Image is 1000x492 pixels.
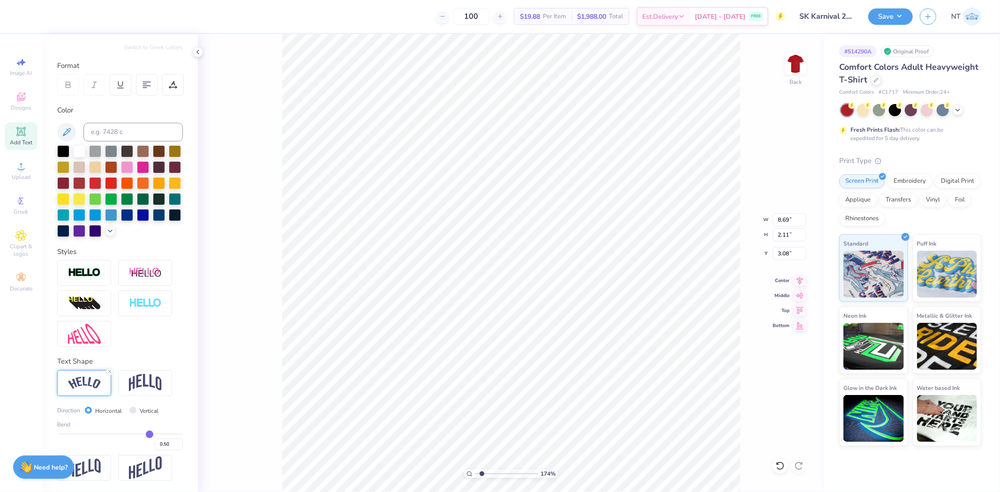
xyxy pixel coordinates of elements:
[12,173,30,181] span: Upload
[935,174,980,188] div: Digital Print
[68,377,101,389] img: Arc
[129,298,162,309] img: Negative Space
[839,174,885,188] div: Screen Print
[5,243,38,258] span: Clipart & logos
[773,307,789,314] span: Top
[843,251,904,298] img: Standard
[920,193,946,207] div: Vinyl
[10,285,32,292] span: Decorate
[880,193,917,207] div: Transfers
[917,251,977,298] img: Puff Ink
[68,296,101,311] img: 3d Illusion
[789,78,802,86] div: Back
[577,12,606,22] span: $1,988.00
[543,12,566,22] span: Per Item
[96,407,122,415] label: Horizontal
[541,470,556,478] span: 174 %
[949,193,971,207] div: Foil
[792,7,861,26] input: Untitled Design
[917,395,977,442] img: Water based Ink
[129,267,162,279] img: Shadow
[839,156,981,166] div: Print Type
[57,406,80,415] span: Direction
[642,12,678,22] span: Est. Delivery
[839,45,877,57] div: # 514290A
[695,12,745,22] span: [DATE] - [DATE]
[881,45,934,57] div: Original Proof
[917,311,972,321] span: Metallic & Glitter Ink
[951,11,961,22] span: NT
[839,61,978,85] span: Comfort Colors Adult Heavyweight T-Shirt
[10,69,32,77] span: Image AI
[843,323,904,370] img: Neon Ink
[963,7,981,26] img: Nestor Talens
[34,463,68,472] strong: Need help?
[124,44,183,51] button: Switch to Greek Letters
[917,323,977,370] img: Metallic & Glitter Ink
[453,8,489,25] input: – –
[68,268,101,278] img: Stroke
[68,459,101,477] img: Flag
[520,12,540,22] span: $19.88
[57,356,183,367] div: Text Shape
[83,123,183,142] input: e.g. 7428 c
[751,13,761,20] span: FREE
[917,239,937,248] span: Puff Ink
[786,54,805,73] img: Back
[839,89,874,97] span: Comfort Colors
[609,12,623,22] span: Total
[129,456,162,479] img: Rise
[129,374,162,392] img: Arch
[868,8,913,25] button: Save
[773,322,789,329] span: Bottom
[879,89,898,97] span: # C1717
[57,420,70,429] span: Bend
[917,383,960,393] span: Water based Ink
[57,246,183,257] div: Styles
[887,174,932,188] div: Embroidery
[57,105,183,116] div: Color
[903,89,950,97] span: Minimum Order: 24 +
[14,208,29,216] span: Greek
[843,239,868,248] span: Standard
[843,311,866,321] span: Neon Ink
[951,7,981,26] a: NT
[843,395,904,442] img: Glow in the Dark Ink
[140,407,158,415] label: Vertical
[843,383,897,393] span: Glow in the Dark Ink
[773,277,789,284] span: Center
[850,126,966,142] div: This color can be expedited for 5 day delivery.
[10,139,32,146] span: Add Text
[839,212,885,226] div: Rhinestones
[11,104,31,112] span: Designs
[850,126,900,134] strong: Fresh Prints Flash:
[57,60,184,71] div: Format
[839,193,877,207] div: Applique
[68,324,101,344] img: Free Distort
[773,292,789,299] span: Middle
